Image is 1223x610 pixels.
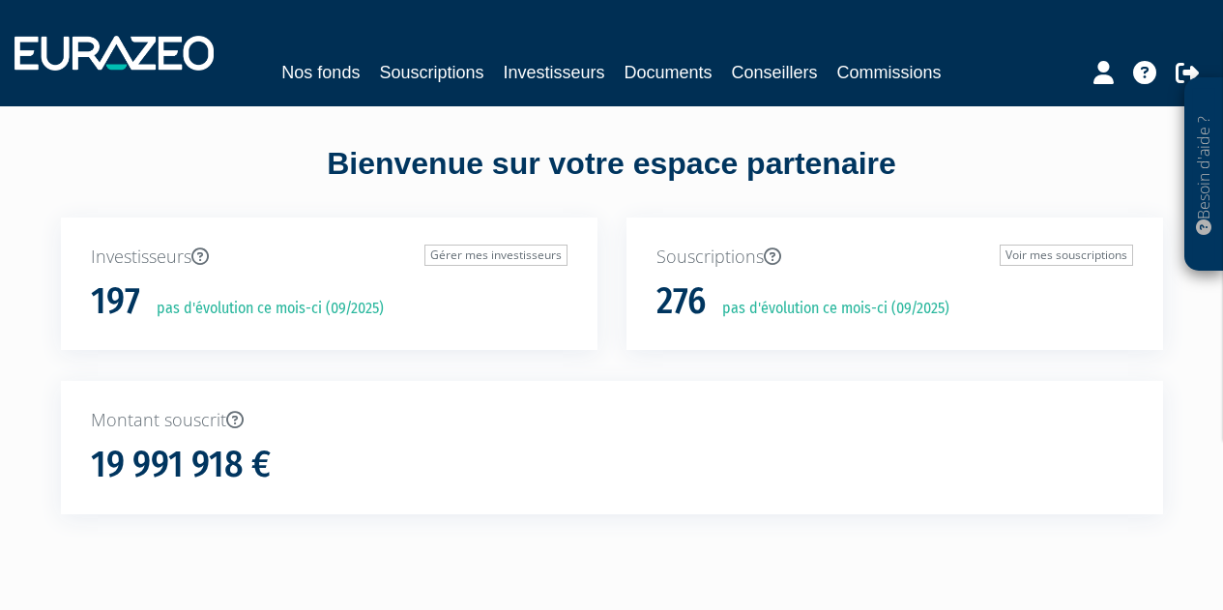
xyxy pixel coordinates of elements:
p: Souscriptions [656,245,1133,270]
a: Commissions [837,59,942,86]
img: 1732889491-logotype_eurazeo_blanc_rvb.png [15,36,214,71]
p: Montant souscrit [91,408,1133,433]
div: Bienvenue sur votre espace partenaire [46,142,1178,218]
a: Nos fonds [281,59,360,86]
a: Investisseurs [503,59,604,86]
p: Investisseurs [91,245,568,270]
h1: 197 [91,281,140,322]
a: Gérer mes investisseurs [424,245,568,266]
p: Besoin d'aide ? [1193,88,1215,262]
p: pas d'évolution ce mois-ci (09/2025) [709,298,949,320]
h1: 276 [656,281,706,322]
p: pas d'évolution ce mois-ci (09/2025) [143,298,384,320]
a: Voir mes souscriptions [1000,245,1133,266]
a: Documents [625,59,713,86]
a: Souscriptions [379,59,483,86]
h1: 19 991 918 € [91,445,271,485]
a: Conseillers [732,59,818,86]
